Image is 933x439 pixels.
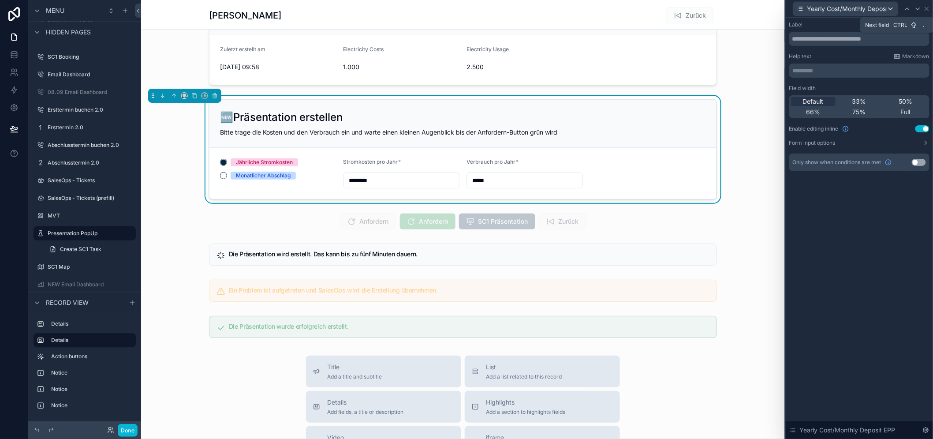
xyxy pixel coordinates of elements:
[220,128,557,136] span: Bitte trage die Kosten und den Verbrauch ein und warte einen kleinen Augenblick bis der Anfordern...
[34,50,136,64] a: SC1 Booking
[793,1,899,16] button: Yearly Cost/Monthly Deposit EPP
[34,209,136,223] a: MVT
[34,120,136,135] a: Ersttermin 2.0
[51,320,132,327] label: Details
[34,68,136,82] a: Email Dashboard
[51,402,132,409] label: Notice
[46,298,89,307] span: Record view
[866,22,889,29] span: Next field
[48,142,134,149] label: Abschlusstermin buchen 2.0
[48,89,134,96] label: 08.09 Email Dashboard
[806,108,820,116] span: 66%
[343,158,398,165] span: Stromkosten pro Jahr
[118,424,138,437] button: Done
[48,263,134,270] label: SC1 Map
[789,139,836,146] label: Form input options
[48,159,134,166] label: Abschlusstermin 2.0
[793,159,881,166] span: Only show when conditions are met
[34,260,136,274] a: SC1 Map
[34,173,136,188] a: SalesOps - Tickets
[48,281,134,288] label: NEW Email Dashboard
[48,195,134,202] label: SalesOps - Tickets (prefill)
[486,373,562,380] span: Add a list related to this record
[28,313,141,421] div: scrollable content
[34,191,136,205] a: SalesOps - Tickets (prefill)
[51,369,132,376] label: Notice
[51,353,132,360] label: Action buttons
[789,53,812,60] label: Help text
[236,158,293,166] div: Jährliche Stromkosten
[48,124,134,131] label: Ersttermin 2.0
[236,172,291,180] div: Monatlicher Abschlag
[327,363,382,371] span: Title
[306,391,461,423] button: DetailsAdd fields, a title or description
[901,108,911,116] span: Full
[486,409,565,416] span: Add a section to highlights fields
[46,6,64,15] span: Menu
[789,139,929,146] button: Form input options
[807,4,887,13] span: Yearly Cost/Monthly Deposit EPP
[327,409,403,416] span: Add fields, a title or description
[789,21,803,28] div: Label
[803,97,824,106] span: Default
[34,103,136,117] a: Ersttermin buchen 2.0
[34,278,136,292] a: NEW Email Dashboard
[486,363,562,371] span: List
[899,97,912,106] span: 50%
[34,138,136,152] a: Abschlusstermin buchen 2.0
[465,356,620,387] button: ListAdd a list related to this record
[465,391,620,423] button: HighlightsAdd a section to highlights fields
[903,53,929,60] span: Markdown
[306,356,461,387] button: TitleAdd a title and subtitle
[920,22,927,29] span: .
[46,28,91,37] span: Hidden pages
[48,53,134,60] label: SC1 Booking
[800,426,896,435] span: Yearly Cost/Monthly Deposit EPP
[466,158,515,165] span: Verbrauch pro Jahr
[220,110,343,124] h2: 🆕Präsentation erstellen
[789,125,839,132] span: Enable editing inline
[789,85,816,92] label: Field width
[44,242,136,256] a: Create SC1 Task
[48,230,131,237] label: Presentation PopUp
[789,64,929,78] div: scrollable content
[60,246,101,253] span: Create SC1 Task
[48,177,134,184] label: SalesOps - Tickets
[852,97,866,106] span: 33%
[327,373,382,380] span: Add a title and subtitle
[894,53,929,60] a: Markdown
[34,226,136,240] a: Presentation PopUp
[34,85,136,99] a: 08.09 Email Dashboard
[48,212,134,219] label: MVT
[51,337,129,344] label: Details
[51,386,132,393] label: Notice
[853,108,866,116] span: 75%
[48,106,134,113] label: Ersttermin buchen 2.0
[486,398,565,407] span: Highlights
[893,21,909,30] span: Ctrl
[209,9,281,22] h1: [PERSON_NAME]
[48,71,134,78] label: Email Dashboard
[34,156,136,170] a: Abschlusstermin 2.0
[327,398,403,407] span: Details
